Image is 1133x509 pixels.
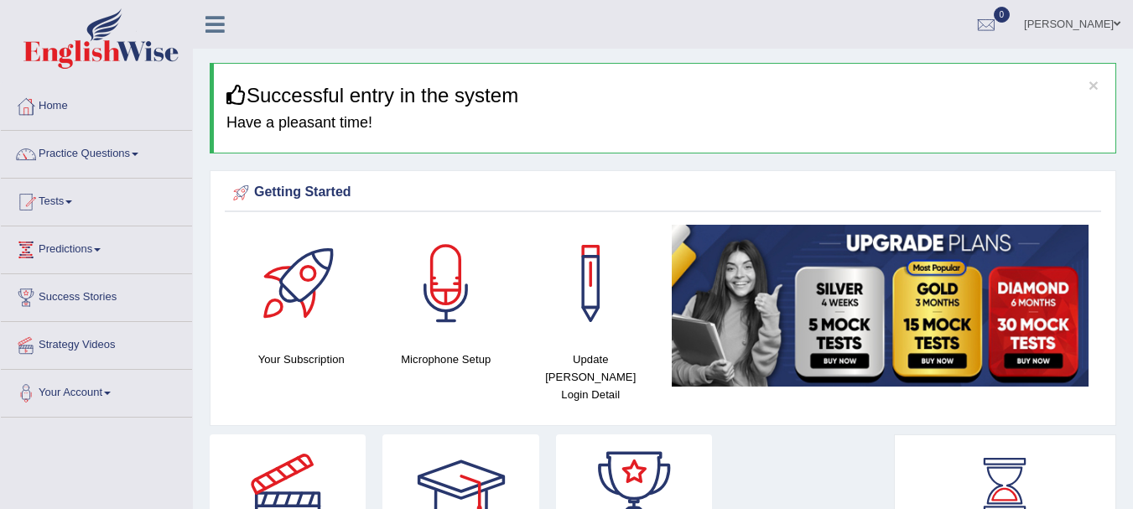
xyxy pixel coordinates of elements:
[672,225,1089,387] img: small5.jpg
[1,370,192,412] a: Your Account
[226,115,1103,132] h4: Have a pleasant time!
[1089,76,1099,94] button: ×
[1,83,192,125] a: Home
[1,179,192,221] a: Tests
[237,351,366,368] h4: Your Subscription
[994,7,1011,23] span: 0
[1,131,192,173] a: Practice Questions
[1,274,192,316] a: Success Stories
[382,351,511,368] h4: Microphone Setup
[1,322,192,364] a: Strategy Videos
[229,180,1097,205] div: Getting Started
[226,85,1103,106] h3: Successful entry in the system
[527,351,655,403] h4: Update [PERSON_NAME] Login Detail
[1,226,192,268] a: Predictions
